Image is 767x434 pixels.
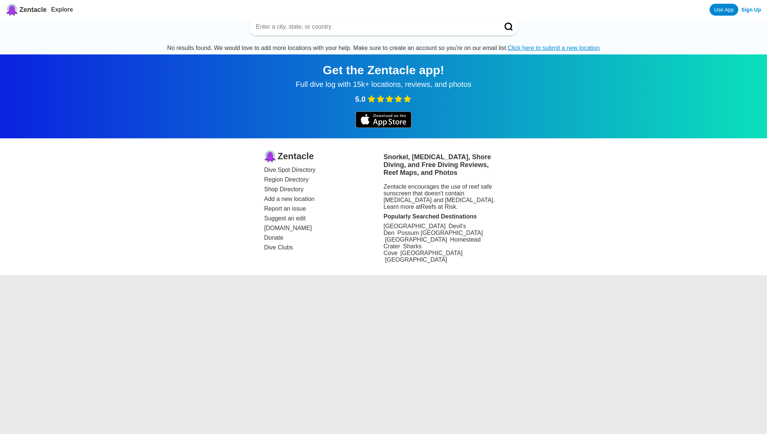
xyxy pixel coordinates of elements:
a: [DOMAIN_NAME] [264,225,383,232]
a: Suggest an edit [264,215,383,222]
a: Sharks Cove [383,243,422,256]
img: logo [264,150,276,162]
a: Dive Spot Directory [264,167,383,173]
a: Click here to submit a new location [508,45,600,51]
a: Explore [51,6,73,13]
span: Zentacle [19,6,47,14]
h3: Snorkel, [MEDICAL_DATA], Shore Diving, and Free Diving Reviews, Reef Maps, and Photos [383,153,503,177]
img: iOS app store [356,111,411,128]
a: [GEOGRAPHIC_DATA] [383,223,446,229]
a: Sign Up [741,7,761,13]
div: Get the Zentacle app! [9,63,758,77]
a: [GEOGRAPHIC_DATA] [385,236,447,243]
a: Add a new location [264,196,383,202]
a: Homestead Crater [383,236,480,249]
a: Shop Directory [264,186,383,193]
img: Zentacle logo [6,4,18,16]
a: Zentacle logoZentacle [6,4,47,16]
a: Possum [GEOGRAPHIC_DATA] [397,230,483,236]
span: 5.0 [355,95,366,104]
a: Reefs at Risk [421,204,456,210]
a: iOS app store [356,123,411,129]
a: Dive Clubs [264,244,383,251]
div: Popularly Searched Destinations [383,213,503,220]
a: Report an issue [264,205,383,212]
a: [GEOGRAPHIC_DATA] [385,257,447,263]
a: Donate [264,235,383,241]
a: Use App [710,4,738,16]
div: No results found. We would love to add more locations with your help. Make sure to create an acco... [167,45,600,51]
span: Zentacle [278,151,314,161]
a: Devil's Den [383,223,466,236]
a: Region Directory [264,176,383,183]
input: Enter a city, state, or country [255,23,494,31]
a: [GEOGRAPHIC_DATA] [400,250,463,256]
div: Full dive log with 15k+ locations, reviews, and photos [9,80,758,89]
div: Zentacle encourages the use of reef safe sunscreen that doesn't contain [MEDICAL_DATA] and [MEDIC... [383,183,503,210]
